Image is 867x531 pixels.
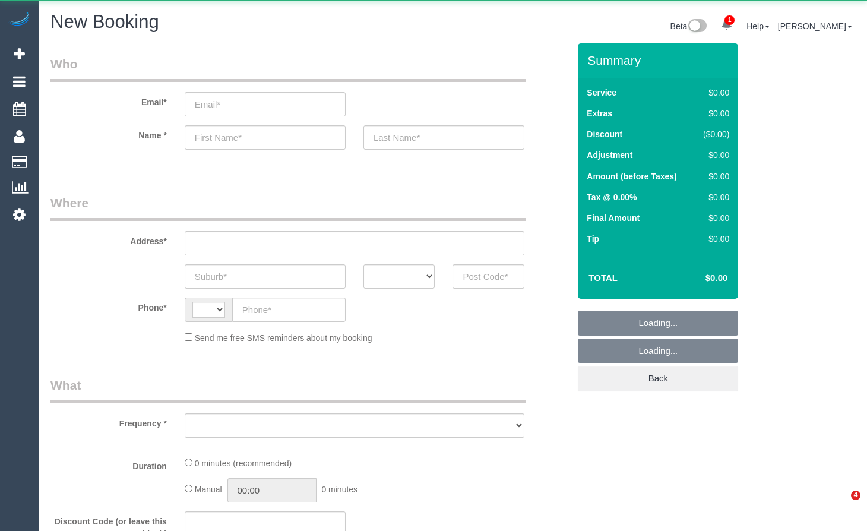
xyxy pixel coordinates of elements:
[185,264,346,289] input: Suburb*
[42,298,176,314] label: Phone*
[195,485,222,494] span: Manual
[7,12,31,29] img: Automaid Logo
[687,19,707,34] img: New interface
[698,128,729,140] div: ($0.00)
[185,92,346,116] input: Email*
[778,21,852,31] a: [PERSON_NAME]
[670,273,727,283] h4: $0.00
[587,108,612,119] label: Extras
[232,298,346,322] input: Phone*
[50,194,526,221] legend: Where
[715,12,738,38] a: 1
[827,491,855,519] iframe: Intercom live chat
[50,55,526,82] legend: Who
[587,233,599,245] label: Tip
[587,128,622,140] label: Discount
[587,149,632,161] label: Adjustment
[587,87,616,99] label: Service
[698,212,729,224] div: $0.00
[321,485,357,494] span: 0 minutes
[698,108,729,119] div: $0.00
[453,264,524,289] input: Post Code*
[578,366,738,391] a: Back
[42,92,176,108] label: Email*
[587,53,732,67] h3: Summary
[50,377,526,403] legend: What
[42,413,176,429] label: Frequency *
[587,212,640,224] label: Final Amount
[363,125,524,150] input: Last Name*
[698,87,729,99] div: $0.00
[185,125,346,150] input: First Name*
[698,149,729,161] div: $0.00
[724,15,735,25] span: 1
[698,233,729,245] div: $0.00
[195,333,372,343] span: Send me free SMS reminders about my booking
[851,491,860,500] span: 4
[670,21,707,31] a: Beta
[587,170,676,182] label: Amount (before Taxes)
[42,231,176,247] label: Address*
[587,191,637,203] label: Tax @ 0.00%
[42,125,176,141] label: Name *
[195,459,292,468] span: 0 minutes (recommended)
[42,456,176,472] label: Duration
[698,191,729,203] div: $0.00
[50,11,159,32] span: New Booking
[588,273,618,283] strong: Total
[698,170,729,182] div: $0.00
[746,21,770,31] a: Help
